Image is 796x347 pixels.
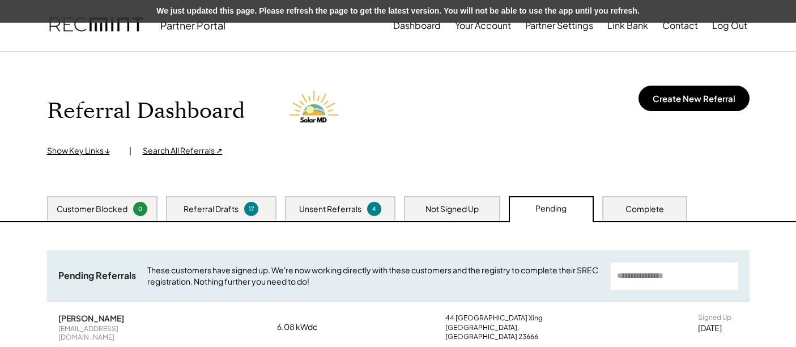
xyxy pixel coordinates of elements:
div: Search All Referrals ↗ [143,145,223,156]
div: Not Signed Up [425,204,479,215]
div: Show Key Links ↓ [47,145,118,156]
button: Link Bank [607,14,648,37]
div: Customer Blocked [57,204,127,215]
div: [DATE] [698,323,722,334]
div: [PERSON_NAME] [58,313,124,323]
div: Complete [625,204,664,215]
div: Unsent Referrals [299,204,361,215]
div: Referral Drafts [184,204,239,215]
div: 17 [246,205,257,213]
div: Pending Referrals [58,270,136,282]
div: [EMAIL_ADDRESS][DOMAIN_NAME] [58,324,166,342]
button: Your Account [455,14,511,37]
div: [GEOGRAPHIC_DATA], [GEOGRAPHIC_DATA] 23666 [445,323,587,341]
div: | [129,145,131,156]
button: Partner Settings [525,14,593,37]
button: Log Out [712,14,747,37]
div: 4 [369,205,380,213]
button: Contact [662,14,698,37]
div: 44 [GEOGRAPHIC_DATA] Xing [445,314,543,323]
button: Create New Referral [638,86,750,111]
div: Pending [535,203,567,214]
button: Dashboard [393,14,441,37]
div: Signed Up [698,313,731,322]
div: 6.08 kWdc [277,321,334,333]
img: recmint-logotype%403x.png [49,6,143,45]
h1: Referral Dashboard [47,98,245,125]
div: 0 [135,205,146,213]
img: Solar%20MD%20LOgo.png [284,80,347,142]
div: These customers have signed up. We're now working directly with these customers and the registry ... [147,265,599,287]
div: Partner Portal [160,19,225,32]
